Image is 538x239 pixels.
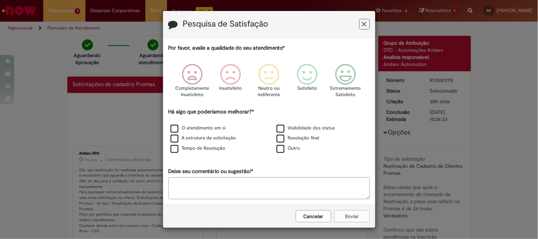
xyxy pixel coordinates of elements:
label: O atendimento em si [171,125,226,132]
div: Há algo que poderíamos melhorar?* [168,108,370,154]
p: Completamente Insatisfeito [175,85,209,98]
div: Completamente Insatisfeito [174,59,210,107]
div: Insatisfeito [212,59,249,107]
label: Deixe seu comentário ou sugestão!* [168,168,254,175]
div: Satisfeito [289,59,326,107]
p: Satisfeito [298,85,317,92]
label: A estrutura da solicitação [171,135,236,141]
button: Cancelar [296,210,331,222]
label: Outro [277,145,300,152]
p: Neutro ou indiferente [256,85,282,98]
div: Neutro ou indiferente [251,59,287,107]
label: Tempo de Resolução [171,145,226,152]
label: Visibilidade dos status [277,125,335,132]
p: Insatisfeito [219,85,242,92]
p: Extremamente Satisfeito [331,85,361,98]
label: Pesquisa de Satisfação [183,20,268,29]
label: Por favor, avalie a qualidade do seu atendimento* [168,44,285,52]
div: Extremamente Satisfeito [328,59,364,107]
label: Resolução final [277,135,320,141]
